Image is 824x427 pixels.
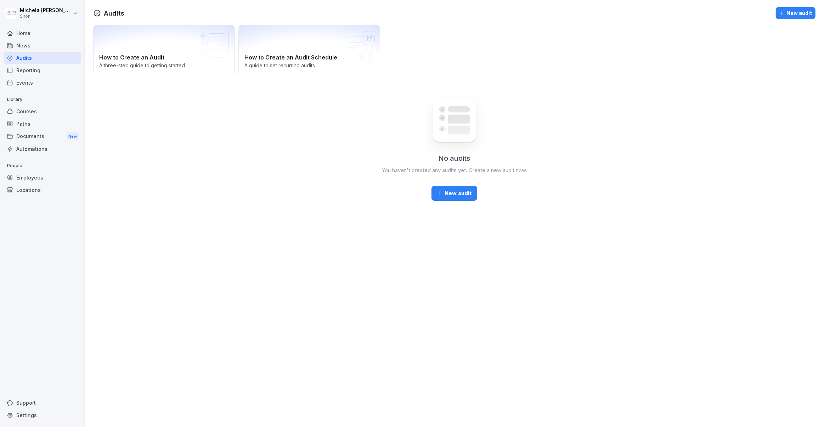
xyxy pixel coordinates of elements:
a: News [4,39,81,52]
a: Automations [4,143,81,155]
a: Events [4,76,81,89]
div: New audit [779,9,812,17]
a: DocumentsNew [4,130,81,143]
a: Home [4,27,81,39]
p: People [4,160,81,171]
div: New [67,132,79,141]
h2: How to Create an Audit [99,53,229,62]
h2: No audits [439,153,470,164]
p: A guide to set recurring audits [244,62,374,69]
button: New audit [776,7,815,19]
a: How to Create an Audit ScheduleA guide to set recurring audits [238,25,380,75]
a: Reporting [4,64,81,76]
a: How to Create an AuditA three-step guide to getting started [93,25,235,75]
div: New audit [437,189,472,197]
a: Employees [4,171,81,184]
button: New audit [431,186,477,201]
a: Settings [4,409,81,421]
a: Audits [4,52,81,64]
p: A three-step guide to getting started [99,62,229,69]
p: Library [4,94,81,105]
h1: Audits [104,8,124,18]
a: Courses [4,105,81,118]
div: Support [4,397,81,409]
h2: How to Create an Audit Schedule [244,53,374,62]
a: Locations [4,184,81,196]
a: Paths [4,118,81,130]
div: Documents [4,130,81,143]
p: Michela [PERSON_NAME] [20,7,72,13]
p: Sironi [20,14,72,19]
p: You haven't created any audits yet. Create a new audit now. [382,166,527,175]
